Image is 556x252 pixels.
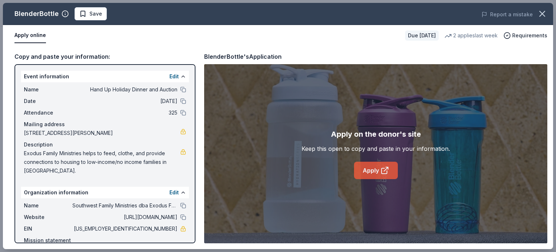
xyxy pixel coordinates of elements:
span: Website [24,213,72,222]
div: BlenderBottle's Application [204,52,282,61]
div: Copy and paste your information: [14,52,195,61]
div: Description [24,140,186,149]
button: Apply online [14,28,46,43]
div: BlenderBottle [14,8,59,20]
div: Apply on the donor's site [331,128,421,140]
div: Mailing address [24,120,186,129]
span: 325 [72,108,177,117]
span: Name [24,85,72,94]
span: Date [24,97,72,106]
span: [US_EMPLOYER_IDENTIFICATION_NUMBER] [72,224,177,233]
span: [DATE] [72,97,177,106]
div: Due [DATE] [405,30,439,41]
span: Attendance [24,108,72,117]
div: Mission statement [24,236,186,245]
span: Southwest Family Ministries dba Exodus Family Ministries [72,201,177,210]
span: Name [24,201,72,210]
button: Report a mistake [481,10,533,19]
div: Keep this open to copy and paste in your information. [302,144,450,153]
button: Edit [169,72,179,81]
button: Edit [169,188,179,197]
div: 2 applies last week [445,31,498,40]
span: Hand Up Holiday Dinner and Auction [72,85,177,94]
a: Apply [354,162,398,179]
span: [STREET_ADDRESS][PERSON_NAME] [24,129,180,137]
button: Requirements [504,31,547,40]
span: Exodus Family Ministries helps to feed, clothe, and provide connections to housing to low-income/... [24,149,180,175]
span: EIN [24,224,72,233]
div: Event information [21,71,189,82]
button: Save [75,7,107,20]
div: Organization information [21,187,189,198]
span: [URL][DOMAIN_NAME] [72,213,177,222]
span: Save [89,9,102,18]
span: Requirements [512,31,547,40]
